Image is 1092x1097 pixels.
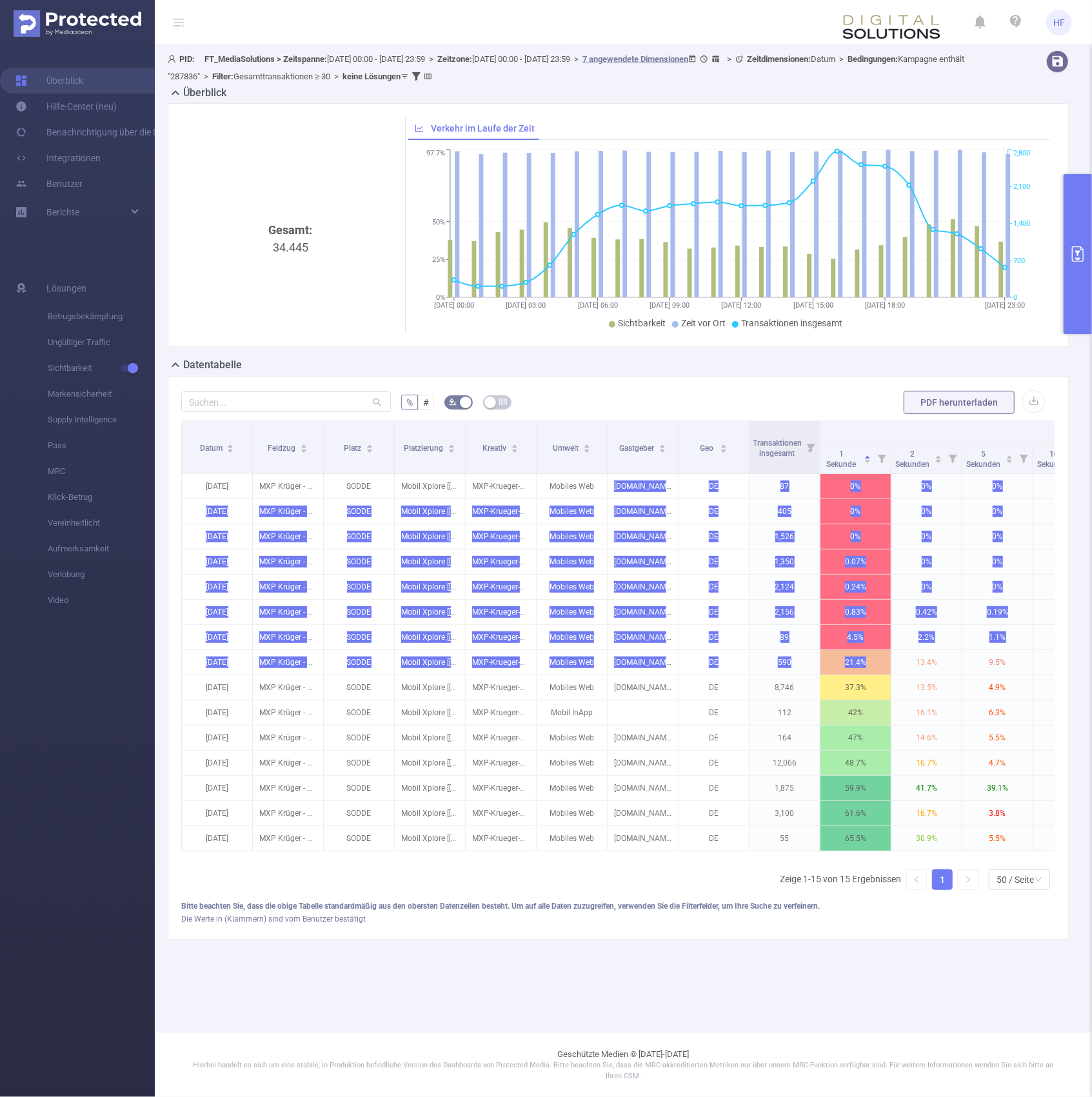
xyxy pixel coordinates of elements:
[608,625,678,649] p: [DOMAIN_NAME]
[48,544,109,553] font: Aufmerksamkeit
[466,625,536,649] p: MXP-Krueger-Kaba-Kakao-Q3-2025.zip [5541862]
[300,442,308,450] div: Sort
[253,726,323,750] p: MXP Krüger - Kaba Riegel und Tafelschokolade Markenimage Q3 2025 [287836]
[324,751,394,775] p: SODDE
[253,524,323,549] p: MXP Krüger - Kaba Riegel und Tafelschokolade Markenimage Q3 2025 [287836]
[750,726,820,750] p: 164
[466,650,536,675] p: MXP-Krueger-Kaba-Kakao-Q3-2025.zip [5541862]
[721,301,761,310] tspan: [DATE] 12:00
[537,499,607,524] p: Mobiles Web
[182,751,252,775] p: [DATE]
[324,600,394,624] p: SODDE
[466,524,536,549] p: MXP-Krueger-Kaba-Kakao-Q3-2025.zip [5541862]
[913,876,920,884] i: Symbol: links
[48,415,117,424] font: Supply Intelligence
[750,474,820,499] p: 87
[723,54,735,64] span: >
[608,600,678,624] p: [DOMAIN_NAME]
[935,453,942,461] div: Sort
[608,675,678,700] p: [DOMAIN_NAME]
[659,448,666,451] i: Symbol: Caret-Down
[793,301,833,310] tspan: [DATE] 15:00
[432,218,445,226] tspan: 50%
[891,575,962,599] p: 0%
[182,499,252,524] p: [DATE]
[448,442,455,450] div: Sort
[182,575,252,599] p: [DATE]
[966,450,1000,469] span: 5 Sekunden
[720,448,727,451] i: Symbol: Caret-Down
[537,575,607,599] p: Mobiles Web
[168,55,179,63] i: Symbol: Benutzer
[1037,450,1071,469] span: 10 Sekunden
[395,575,465,599] p: Mobil Xplore [[PHONE_NUMBER]]
[820,549,891,574] p: 0.07%
[46,207,79,217] span: Berichte
[820,524,891,549] p: 0%
[679,726,749,750] p: DE
[891,524,962,549] p: 0%
[48,389,112,399] font: Markensicherheit
[750,625,820,649] p: 89
[891,650,962,675] p: 13.4%
[48,440,66,450] font: Pass
[679,549,749,574] p: DE
[864,453,871,461] div: Sort
[1013,183,1030,191] tspan: 2,100
[182,675,252,700] p: [DATE]
[578,301,618,310] tspan: [DATE] 06:00
[820,499,891,524] p: 0%
[720,442,727,446] i: Symbol: Einfügezeichen
[962,776,1033,800] p: 39.1%
[431,123,535,133] span: Verkehr im Laufe der Zeit
[395,776,465,800] p: Mobil Xplore [[PHONE_NUMBER]]
[395,474,465,499] p: Mobil Xplore [[PHONE_NUMBER]]
[324,499,394,524] p: SODDE
[820,776,891,800] p: 59.9%
[619,444,654,453] span: Gastgeber
[891,499,962,524] p: 0%
[324,700,394,725] p: SODDE
[395,524,465,549] p: Mobil Xplore [[PHONE_NUMBER]]
[962,625,1033,649] p: 1.1%
[964,876,972,884] i: Symbol: rechts
[204,54,327,64] b: FT_MediaSolutions > Zeitspanne:
[1013,293,1017,302] tspan: 0
[395,549,465,574] p: Mobil Xplore [[PHONE_NUMBER]]
[679,700,749,725] p: DE
[425,54,437,64] span: >
[182,524,252,549] p: [DATE]
[15,145,101,171] a: Integrationen
[741,318,842,328] span: Transaktionen insgesamt
[537,600,607,624] p: Mobiles Web
[679,776,749,800] p: DE
[183,85,226,101] h2: Überblick
[537,524,607,549] p: Mobiles Web
[1006,453,1013,461] div: Sort
[186,221,395,438] div: 34.445
[227,448,234,451] i: Symbol: Caret-Down
[268,444,296,453] span: Feldzug
[1013,220,1030,228] tspan: 1,400
[608,549,678,574] p: [DOMAIN_NAME]
[747,54,811,64] b: Zeitdimensionen:
[437,54,472,64] b: Zeitzone:
[891,600,962,624] p: 0.42%
[406,397,413,408] span: %
[436,293,445,302] tspan: 0%
[944,442,962,473] i: Filter menu
[434,301,474,310] tspan: [DATE] 00:00
[848,54,898,64] b: Bedingungen:
[750,700,820,725] p: 112
[499,398,507,406] i: Symbol: Tisch
[182,600,252,624] p: [DATE]
[873,442,891,473] i: Filter menu
[366,448,373,451] i: Symbol: Caret-Down
[432,256,445,264] tspan: 25%
[48,569,84,579] font: Verlobung
[537,751,607,775] p: Mobiles Web
[537,650,607,675] p: Mobiles Web
[1053,17,1065,28] font: HF
[891,751,962,775] p: 16.7%
[268,223,312,237] b: Gesamt:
